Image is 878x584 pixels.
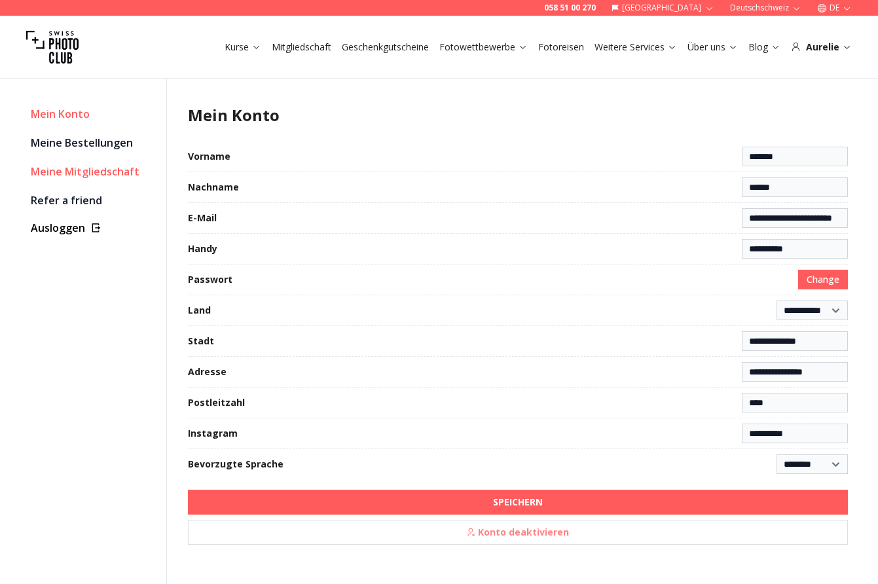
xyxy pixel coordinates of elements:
b: SPEICHERN [493,496,543,509]
label: Stadt [188,335,214,348]
a: Mitgliedschaft [272,41,331,54]
button: SPEICHERN [188,490,848,515]
a: Blog [748,41,780,54]
a: Fotoreisen [538,41,584,54]
div: Aurelie [791,41,852,54]
label: Vorname [188,150,230,163]
a: Fotowettbewerbe [439,41,528,54]
button: Blog [743,38,786,56]
img: Swiss photo club [26,21,79,73]
label: Passwort [188,273,232,286]
a: Weitere Services [594,41,677,54]
h1: Mein Konto [188,105,848,126]
span: Change [807,273,839,286]
button: Konto deaktivieren [188,520,848,545]
button: Geschenkgutscheine [337,38,434,56]
label: E-Mail [188,211,217,225]
label: Land [188,304,211,317]
button: Fotoreisen [533,38,589,56]
div: Mein Konto [31,105,156,123]
a: Kurse [225,41,261,54]
label: Handy [188,242,217,255]
label: Adresse [188,365,227,378]
a: Meine Mitgliedschaft [31,162,156,181]
a: Über uns [687,41,738,54]
label: Postleitzahl [188,396,245,409]
label: Instagram [188,427,238,440]
label: Nachname [188,181,239,194]
a: 058 51 00 270 [544,3,596,13]
span: Konto deaktivieren [458,522,577,543]
button: Change [798,270,848,289]
label: Bevorzugte Sprache [188,458,284,471]
button: Ausloggen [31,220,156,236]
a: Geschenkgutscheine [342,41,429,54]
button: Über uns [682,38,743,56]
button: Kurse [219,38,266,56]
button: Weitere Services [589,38,682,56]
a: Meine Bestellungen [31,134,156,152]
button: Fotowettbewerbe [434,38,533,56]
button: Mitgliedschaft [266,38,337,56]
a: Refer a friend [31,191,156,210]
